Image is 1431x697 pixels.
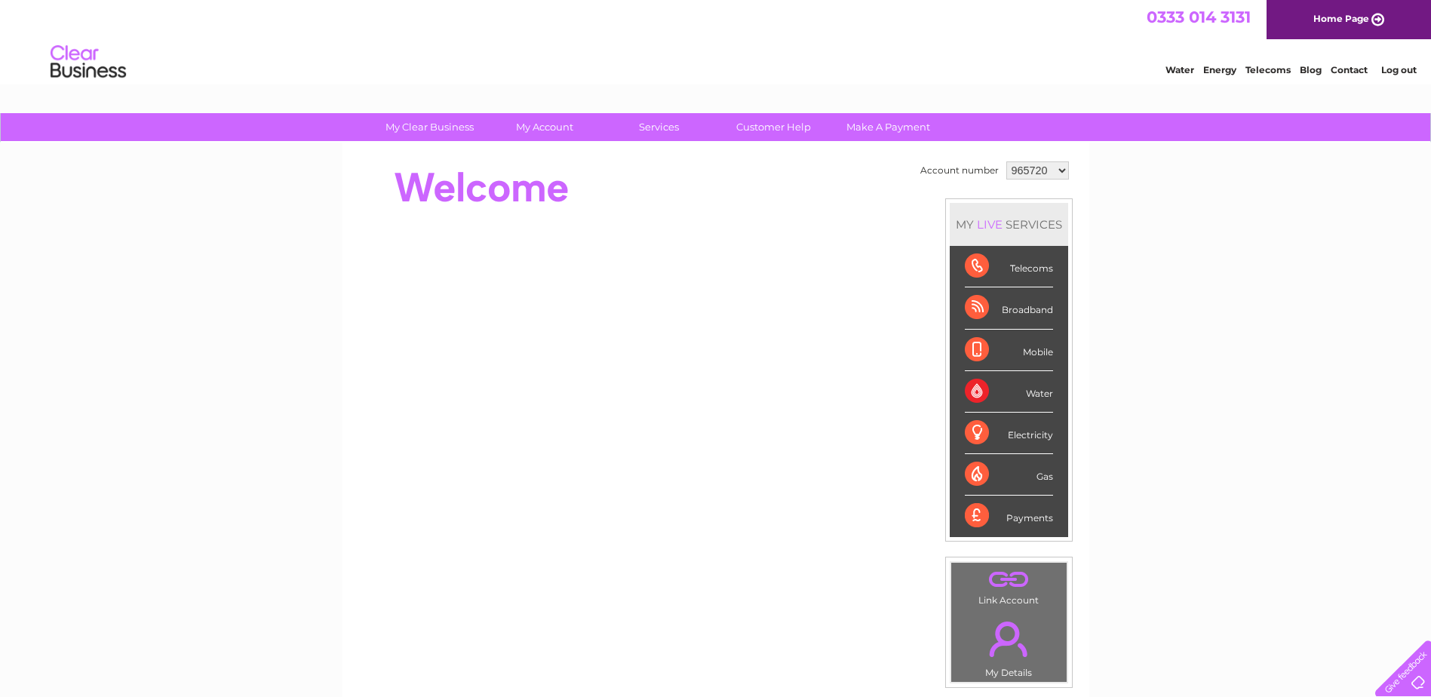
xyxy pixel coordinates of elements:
[1203,64,1236,75] a: Energy
[50,39,127,85] img: logo.png
[974,217,1006,232] div: LIVE
[950,562,1067,609] td: Link Account
[367,113,492,141] a: My Clear Business
[711,113,836,141] a: Customer Help
[360,8,1073,73] div: Clear Business is a trading name of Verastar Limited (registered in [GEOGRAPHIC_DATA] No. 3667643...
[955,567,1063,593] a: .
[965,246,1053,287] div: Telecoms
[965,287,1053,329] div: Broadband
[965,413,1053,454] div: Electricity
[1147,8,1251,26] a: 0333 014 3131
[950,203,1068,246] div: MY SERVICES
[1300,64,1322,75] a: Blog
[1381,64,1417,75] a: Log out
[965,330,1053,371] div: Mobile
[826,113,950,141] a: Make A Payment
[917,158,1003,183] td: Account number
[950,609,1067,683] td: My Details
[1245,64,1291,75] a: Telecoms
[965,454,1053,496] div: Gas
[1165,64,1194,75] a: Water
[965,371,1053,413] div: Water
[482,113,606,141] a: My Account
[597,113,721,141] a: Services
[965,496,1053,536] div: Payments
[1331,64,1368,75] a: Contact
[955,613,1063,665] a: .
